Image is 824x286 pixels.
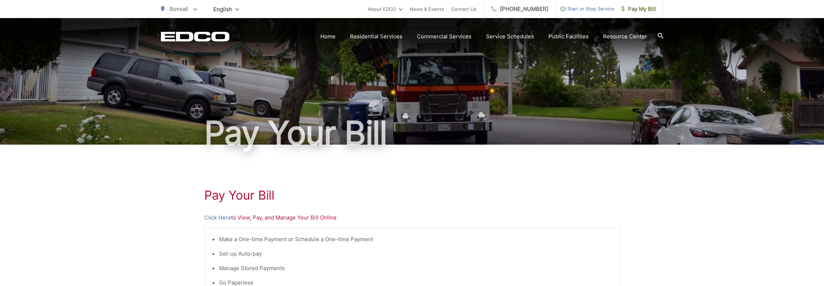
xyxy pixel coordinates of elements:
[486,32,534,41] a: Service Schedules
[204,213,231,222] a: Click Here
[219,249,612,258] li: Set-up Auto-pay
[219,264,612,273] li: Manage Stored Payments
[208,3,244,16] span: English
[622,5,656,13] span: Pay My Bill
[219,235,612,244] li: Make a One-time Payment or Schedule a One-time Payment
[410,5,444,13] a: News & Events
[451,5,477,13] a: Contact Us
[161,31,230,42] a: EDCD logo. Return to the homepage.
[161,115,663,151] h1: Pay Your Bill
[603,32,647,41] a: Resource Center
[548,32,589,41] a: Public Facilities
[368,5,402,13] a: About EDCO
[320,32,336,41] a: Home
[417,32,471,41] a: Commercial Services
[170,5,188,12] span: Bonsall
[350,32,402,41] a: Residential Services
[204,213,620,222] p: to View, Pay, and Manage Your Bill Online
[204,188,620,202] h1: Pay Your Bill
